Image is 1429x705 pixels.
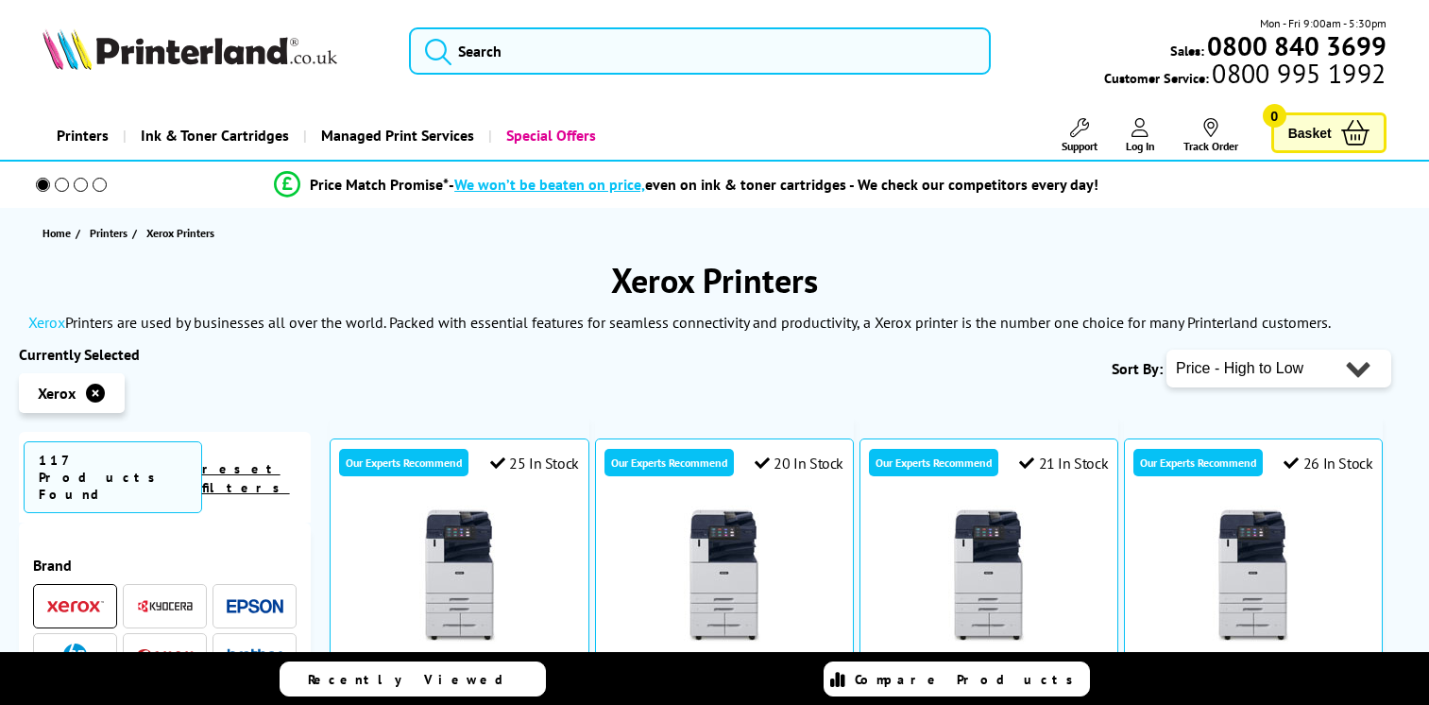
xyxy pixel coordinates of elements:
span: Sales: [1170,42,1204,60]
li: modal_Promise [9,168,1363,201]
a: Canon [137,644,194,667]
img: Brother [227,648,283,662]
a: Xerox AltaLink C8270 [389,632,531,651]
a: Basket 0 [1271,112,1386,153]
a: Epson [227,594,283,618]
div: 21 In Stock [1019,454,1108,473]
img: Xerox AltaLink C8255 [918,506,1060,647]
a: Special Offers [488,112,610,160]
a: Printers [43,112,123,160]
h1: Xerox Printers [19,258,1410,302]
div: Currently Selected [19,345,311,364]
span: Xerox Printers [146,226,214,240]
span: Customer Service: [1104,64,1386,87]
span: Support [1062,139,1097,153]
a: Xerox AltaLink C8245 [654,632,795,651]
span: Log In [1126,139,1155,153]
span: Xerox [38,384,76,403]
div: 25 In Stock [490,454,579,473]
div: Our Experts Recommend [869,449,998,476]
a: Xerox AltaLink C8235F [1182,632,1324,651]
b: 0800 840 3699 [1207,28,1386,63]
input: Search [409,27,991,75]
span: Brand [33,556,297,575]
span: Printers [90,223,128,243]
div: 26 In Stock [1284,454,1372,473]
img: HP [63,644,87,667]
a: Kyocera [137,594,194,618]
div: - even on ink & toner cartridges - We check our competitors every day! [449,175,1098,194]
span: 117 Products Found [24,441,202,513]
a: Printerland Logo [43,28,385,74]
span: Basket [1288,120,1332,146]
img: Xerox AltaLink C8245 [654,506,795,647]
a: Support [1062,118,1097,153]
span: Recently Viewed [308,671,522,688]
a: Track Order [1183,118,1238,153]
a: Printers [90,223,132,243]
a: 0800 840 3699 [1204,37,1386,55]
span: We won’t be beaten on price, [454,175,645,194]
span: Compare Products [855,671,1083,688]
a: Home [43,223,76,243]
p: Printers are used by businesses all over the world. Packed with essential features for seamless c... [28,313,1331,332]
a: Log In [1126,118,1155,153]
span: Price Match Promise* [310,175,449,194]
div: Our Experts Recommend [339,449,468,476]
a: Xerox [28,313,65,332]
a: Brother [227,644,283,667]
span: 0 [1263,104,1286,128]
a: Managed Print Services [303,112,488,160]
a: Ink & Toner Cartridges [123,112,303,160]
img: Epson [227,599,283,613]
img: Xerox AltaLink C8235F [1182,506,1324,647]
div: Our Experts Recommend [1133,449,1263,476]
a: HP [47,644,104,667]
span: Ink & Toner Cartridges [141,112,289,160]
img: Canon [137,649,194,662]
a: reset filters [202,460,290,496]
a: Recently Viewed [280,662,546,696]
img: Xerox [47,600,104,613]
img: Kyocera [137,599,194,613]
a: Compare Products [824,662,1090,696]
span: 0800 995 1992 [1209,64,1386,82]
a: Xerox AltaLink C8255 [918,632,1060,651]
span: Mon - Fri 9:00am - 5:30pm [1260,14,1386,32]
img: Printerland Logo [43,28,337,70]
img: Xerox AltaLink C8270 [389,506,531,647]
span: Sort By: [1112,359,1163,378]
a: Xerox [47,594,104,618]
div: Our Experts Recommend [604,449,734,476]
div: 20 In Stock [755,454,843,473]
